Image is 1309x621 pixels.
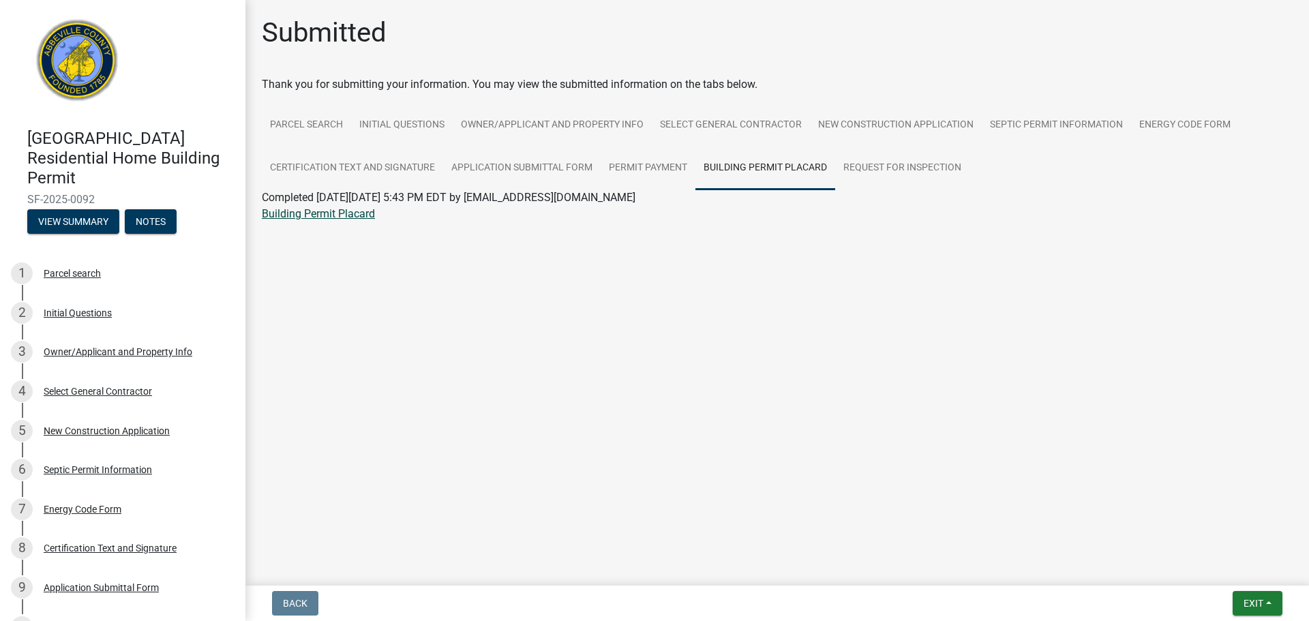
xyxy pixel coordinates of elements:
div: 8 [11,537,33,559]
div: Thank you for submitting your information. You may view the submitted information on the tabs below. [262,76,1293,93]
a: Initial Questions [351,104,453,147]
a: Energy Code Form [1131,104,1239,147]
span: Back [283,598,307,609]
div: Initial Questions [44,308,112,318]
span: Completed [DATE][DATE] 5:43 PM EDT by [EMAIL_ADDRESS][DOMAIN_NAME] [262,191,635,204]
a: Owner/Applicant and Property Info [453,104,652,147]
a: Parcel search [262,104,351,147]
div: 4 [11,380,33,402]
span: SF-2025-0092 [27,193,218,206]
a: Select General Contractor [652,104,810,147]
div: 7 [11,498,33,520]
div: 9 [11,577,33,599]
button: View Summary [27,209,119,234]
img: Abbeville County, South Carolina [27,14,127,115]
div: Septic Permit Information [44,465,152,474]
a: Septic Permit Information [982,104,1131,147]
div: 5 [11,420,33,442]
a: Application Submittal Form [443,147,601,190]
h4: [GEOGRAPHIC_DATA] Residential Home Building Permit [27,129,235,187]
div: Application Submittal Form [44,583,159,592]
wm-modal-confirm: Notes [125,217,177,228]
a: New Construction Application [810,104,982,147]
wm-modal-confirm: Summary [27,217,119,228]
div: Parcel search [44,269,101,278]
div: 6 [11,459,33,481]
a: Request for Inspection [835,147,969,190]
a: Permit Payment [601,147,695,190]
button: Exit [1233,591,1282,616]
div: New Construction Application [44,426,170,436]
div: Owner/Applicant and Property Info [44,347,192,357]
a: Building Permit Placard [695,147,835,190]
div: 3 [11,341,33,363]
div: Select General Contractor [44,387,152,396]
button: Notes [125,209,177,234]
button: Back [272,591,318,616]
h1: Submitted [262,16,387,49]
div: Energy Code Form [44,504,121,514]
div: 2 [11,302,33,324]
div: 1 [11,262,33,284]
a: Certification Text and Signature [262,147,443,190]
span: Exit [1244,598,1263,609]
div: Certification Text and Signature [44,543,177,553]
a: Building Permit Placard [262,207,375,220]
